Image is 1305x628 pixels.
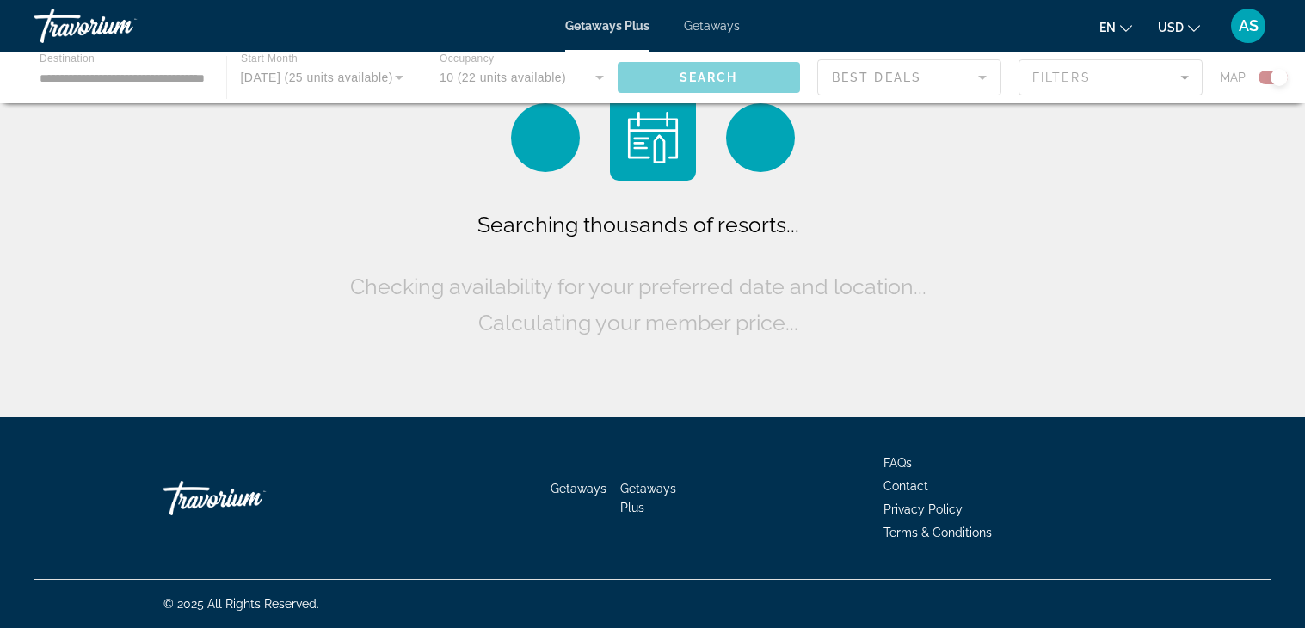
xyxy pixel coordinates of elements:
[34,3,206,48] a: Travorium
[1158,21,1184,34] span: USD
[163,472,335,524] a: Go Home
[1239,17,1259,34] span: AS
[883,479,928,493] a: Contact
[684,19,740,33] a: Getaways
[1158,15,1200,40] button: Change currency
[163,597,319,611] span: © 2025 All Rights Reserved.
[477,212,799,237] span: Searching thousands of resorts...
[1099,21,1116,34] span: en
[350,274,926,299] span: Checking availability for your preferred date and location...
[883,502,963,516] a: Privacy Policy
[1226,8,1271,44] button: User Menu
[551,482,606,496] a: Getaways
[883,526,992,539] a: Terms & Conditions
[883,456,912,470] a: FAQs
[620,482,676,514] a: Getaways Plus
[1099,15,1132,40] button: Change language
[565,19,649,33] a: Getaways Plus
[478,310,798,336] span: Calculating your member price...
